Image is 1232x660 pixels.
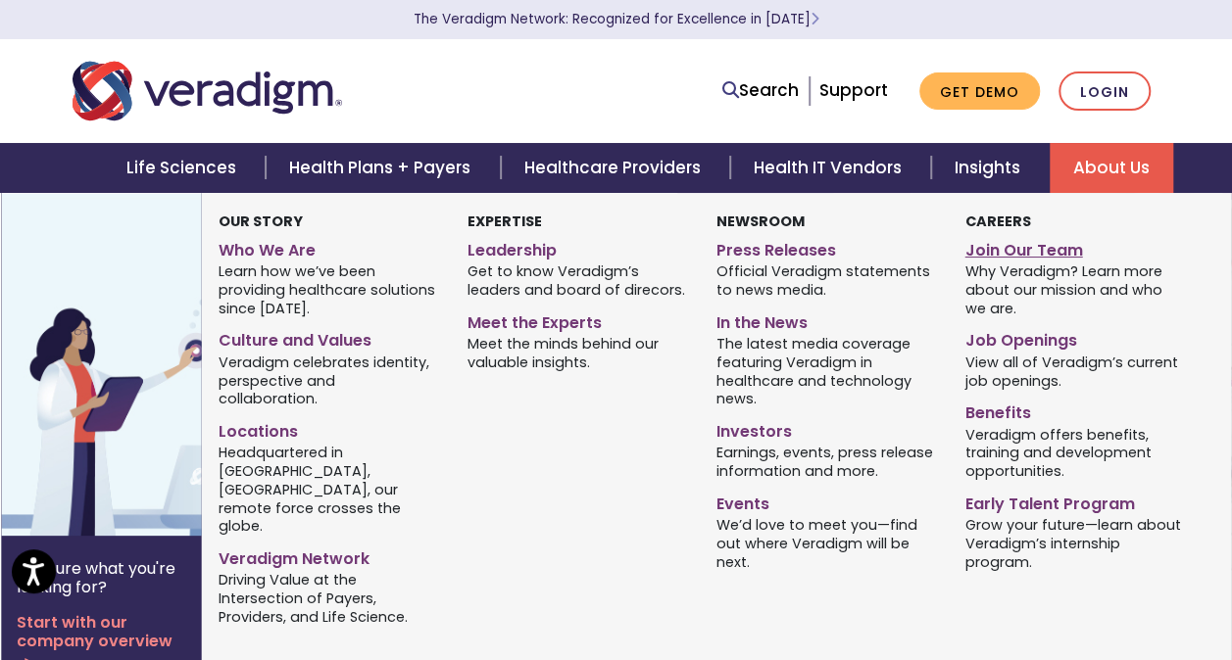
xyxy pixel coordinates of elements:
span: Veradigm celebrates identity, perspective and collaboration. [219,352,438,408]
a: In the News [716,306,936,334]
a: Health IT Vendors [730,143,931,193]
span: Why Veradigm? Learn more about our mission and who we are. [964,261,1184,318]
a: Who We Are [219,233,438,261]
strong: Careers [964,212,1030,231]
a: Insights [931,143,1050,193]
a: The Veradigm Network: Recognized for Excellence in [DATE]Learn More [414,10,819,28]
a: Early Talent Program [964,487,1184,515]
a: About Us [1050,143,1173,193]
strong: Our Story [219,212,303,231]
span: Grow your future—learn about Veradigm’s internship program. [964,515,1184,572]
a: Join Our Team [964,233,1184,261]
a: Culture and Values [219,323,438,352]
span: Driving Value at the Intersection of Payers, Providers, and Life Science. [219,570,438,627]
span: Official Veradigm statements to news media. [716,261,936,300]
a: Leadership [468,233,687,261]
span: Meet the minds behind our valuable insights. [468,334,687,372]
img: Vector image of Veradigm’s Story [1,193,317,536]
span: We’d love to meet you—find out where Veradigm will be next. [716,515,936,572]
a: Locations [219,414,438,443]
span: The latest media coverage featuring Veradigm in healthcare and technology news. [716,334,936,408]
a: Healthcare Providers [501,143,730,193]
a: Veradigm Network [219,542,438,570]
span: Learn how we’ve been providing healthcare solutions since [DATE]. [219,261,438,318]
strong: Expertise [468,212,542,231]
p: Not sure what you're looking for? [17,559,185,596]
a: Get Demo [919,72,1040,111]
a: Support [819,78,888,102]
span: Veradigm offers benefits, training and development opportunities. [964,424,1184,481]
a: Investors [716,414,936,443]
span: Earnings, events, press release information and more. [716,443,936,481]
a: Search [722,77,799,104]
a: Job Openings [964,323,1184,352]
span: Headquartered in [GEOGRAPHIC_DATA], [GEOGRAPHIC_DATA], our remote force crosses the globe. [219,443,438,536]
a: Login [1059,71,1151,112]
a: Life Sciences [103,143,266,193]
span: View all of Veradigm’s current job openings. [964,352,1184,390]
strong: Newsroom [716,212,805,231]
img: Veradigm logo [73,59,342,123]
a: Meet the Experts [468,306,687,334]
a: Press Releases [716,233,936,261]
span: Learn More [811,10,819,28]
a: Events [716,487,936,515]
span: Get to know Veradigm’s leaders and board of direcors. [468,261,687,300]
a: Benefits [964,396,1184,424]
a: Health Plans + Payers [266,143,500,193]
